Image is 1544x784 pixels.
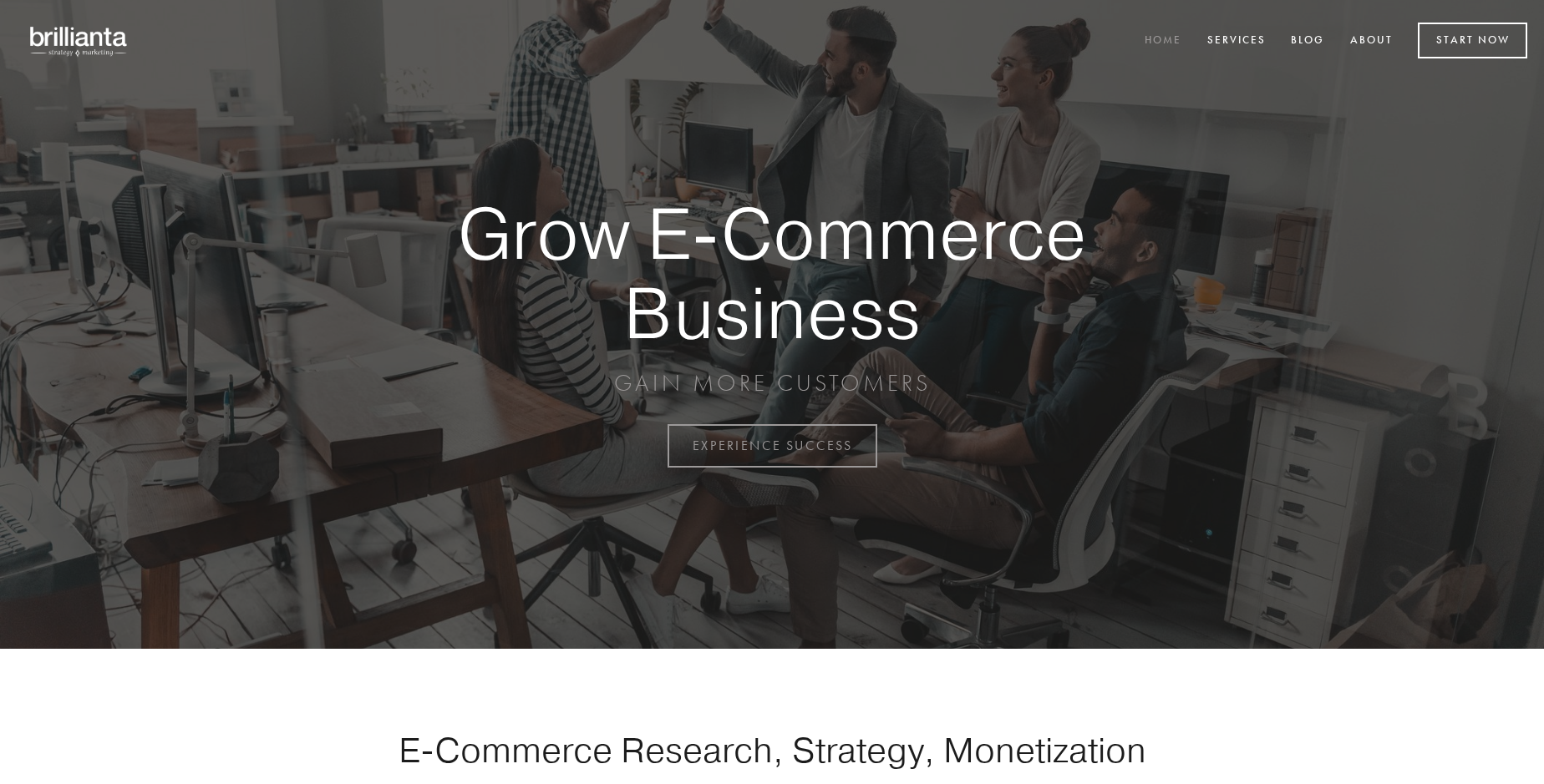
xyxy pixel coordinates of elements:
a: Services [1196,28,1277,55]
a: EXPERIENCE SUCCESS [668,424,877,468]
strong: Grow E-Commerce Business [399,194,1145,352]
a: Start Now [1418,23,1527,58]
h1: E-Commerce Research, Strategy, Monetization [346,729,1198,771]
a: Blog [1280,28,1335,55]
p: GAIN MORE CUSTOMERS [399,368,1145,398]
a: Home [1134,28,1192,55]
a: About [1339,28,1404,55]
img: brillianta - research, strategy, marketing [17,17,142,65]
